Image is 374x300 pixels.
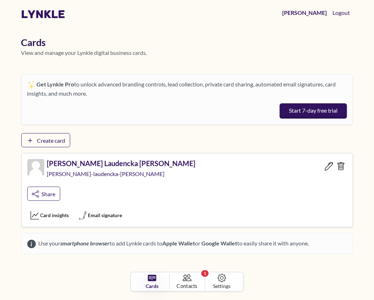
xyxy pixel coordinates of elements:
[169,273,205,290] a: 1Contacts
[21,49,353,57] p: View and manage your Lynkle digital business cards.
[205,274,239,290] a: Settings
[146,282,158,290] span: Cards
[177,282,197,290] span: Contacts
[42,191,56,197] span: Share
[213,282,230,290] span: Settings
[27,81,336,97] span: to unlock advanced branding controls, lead collection, private card sharing, automated email sign...
[201,270,208,277] span: 1
[280,6,330,20] a: [PERSON_NAME]
[36,239,309,248] span: Use your to add Lynkle cards to or to easily share it with anyone.
[21,7,66,21] a: lynkle
[47,159,196,168] h5: [PERSON_NAME] Laudencka [PERSON_NAME]
[40,211,69,219] span: Card insights
[21,133,70,147] a: Create card
[27,159,44,176] img: Lynkle card profile picture
[37,81,74,87] strong: Get Lynkle Pro
[323,159,335,173] a: Edit
[75,209,125,221] button: Email signature
[61,240,110,247] em: smartphone browser
[27,187,60,201] a: Share
[21,37,353,49] h1: Cards
[37,137,66,144] span: Create card
[27,159,196,184] a: Lynkle card profile picture[PERSON_NAME] Laudencka [PERSON_NAME][PERSON_NAME]-laudencka-[PERSON_N...
[47,170,166,177] span: [PERSON_NAME]-laudencka-[PERSON_NAME]
[202,240,238,247] strong: Google Wallet
[163,240,195,247] strong: Apple Wallet
[330,6,353,20] button: Logout
[280,103,347,119] button: Start 7-day free trial
[88,211,122,219] span: Email signature
[27,209,72,221] button: Card insights
[135,274,170,290] a: Cards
